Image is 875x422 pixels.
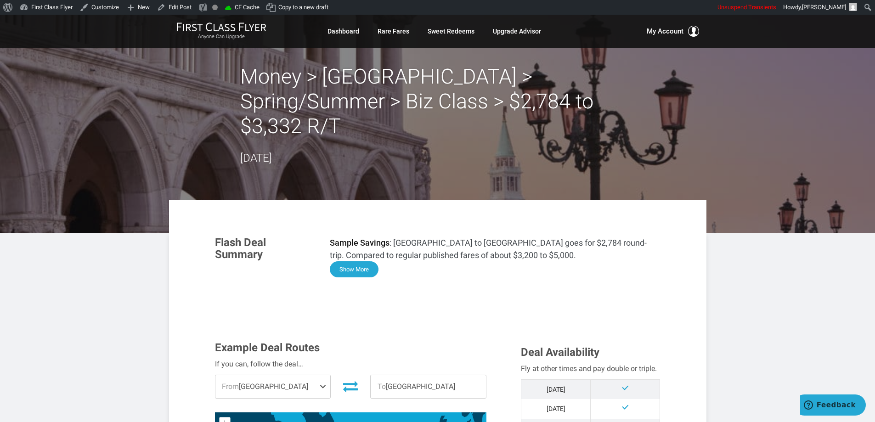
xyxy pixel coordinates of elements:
[215,375,331,398] span: [GEOGRAPHIC_DATA]
[338,376,363,396] button: Invert Route Direction
[493,23,541,39] a: Upgrade Advisor
[240,152,272,164] time: [DATE]
[327,23,359,39] a: Dashboard
[800,394,866,417] iframe: Opens a widget where you can find more information
[521,379,591,399] td: [DATE]
[378,23,409,39] a: Rare Fares
[215,358,487,370] div: If you can, follow the deal…
[176,22,266,40] a: First Class FlyerAnyone Can Upgrade
[802,4,846,11] span: [PERSON_NAME]
[371,375,486,398] span: [GEOGRAPHIC_DATA]
[330,238,390,248] strong: Sample Savings
[330,236,660,261] p: : [GEOGRAPHIC_DATA] to [GEOGRAPHIC_DATA] goes for $2,784 round-trip. Compared to regular publishe...
[521,399,591,418] td: [DATE]
[647,26,683,37] span: My Account
[717,4,776,11] span: Unsuspend Transients
[521,346,599,359] span: Deal Availability
[222,382,239,391] span: From
[176,34,266,40] small: Anyone Can Upgrade
[428,23,474,39] a: Sweet Redeems
[215,341,320,354] span: Example Deal Routes
[521,363,660,375] div: Fly at other times and pay double or triple.
[647,26,699,37] button: My Account
[176,22,266,32] img: First Class Flyer
[378,382,386,391] span: To
[330,261,378,277] button: Show More
[215,236,316,261] h3: Flash Deal Summary
[240,64,635,139] h2: Money > [GEOGRAPHIC_DATA] > Spring/Summer > Biz Class > $2,784 to $3,332 R/T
